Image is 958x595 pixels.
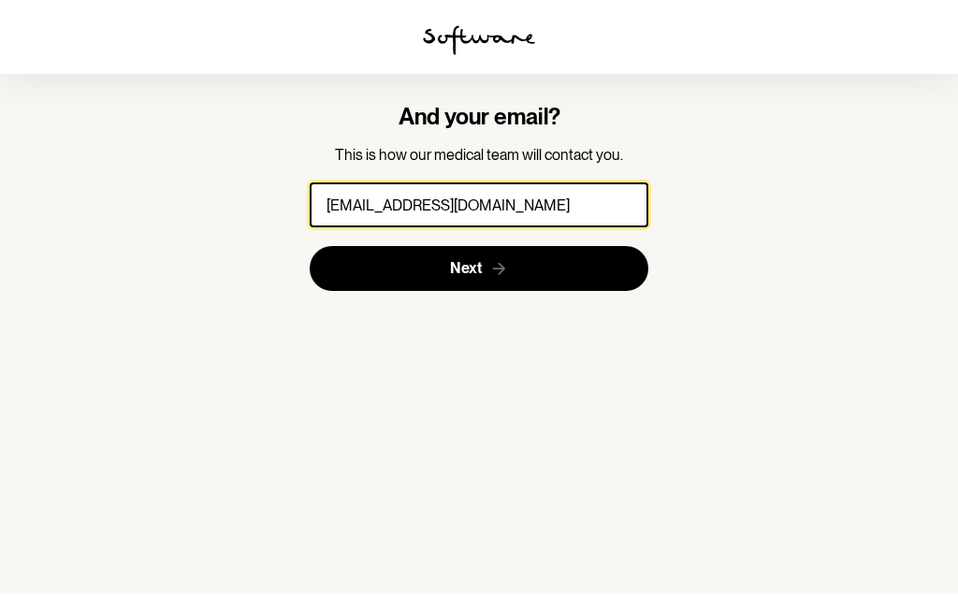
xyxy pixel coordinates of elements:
span: Next [450,260,482,278]
img: software logo [423,26,535,56]
input: E-mail address [310,183,649,228]
p: This is how our medical team will contact you. [310,147,649,165]
button: Next [310,247,649,292]
h4: And your email? [310,105,649,132]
